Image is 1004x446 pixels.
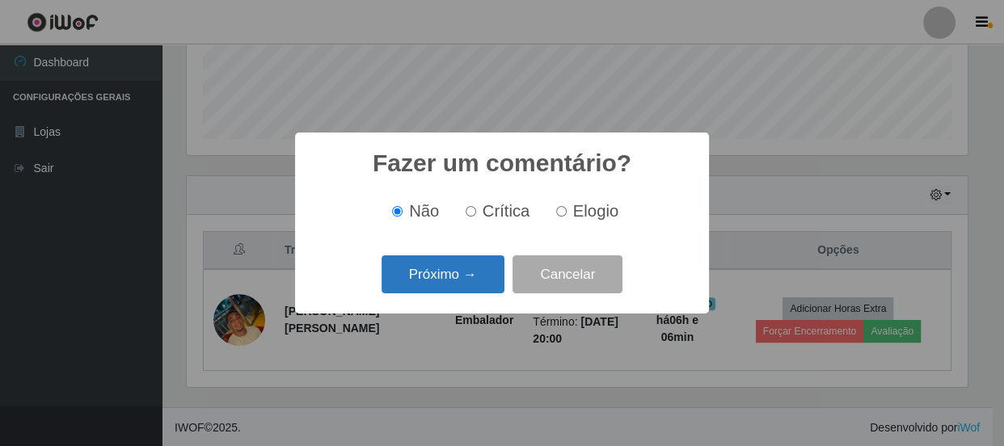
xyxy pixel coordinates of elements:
[409,202,439,220] span: Não
[573,202,618,220] span: Elogio
[513,255,622,293] button: Cancelar
[466,206,476,217] input: Crítica
[373,149,631,178] h2: Fazer um comentário?
[392,206,403,217] input: Não
[382,255,504,293] button: Próximo →
[483,202,530,220] span: Crítica
[556,206,567,217] input: Elogio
